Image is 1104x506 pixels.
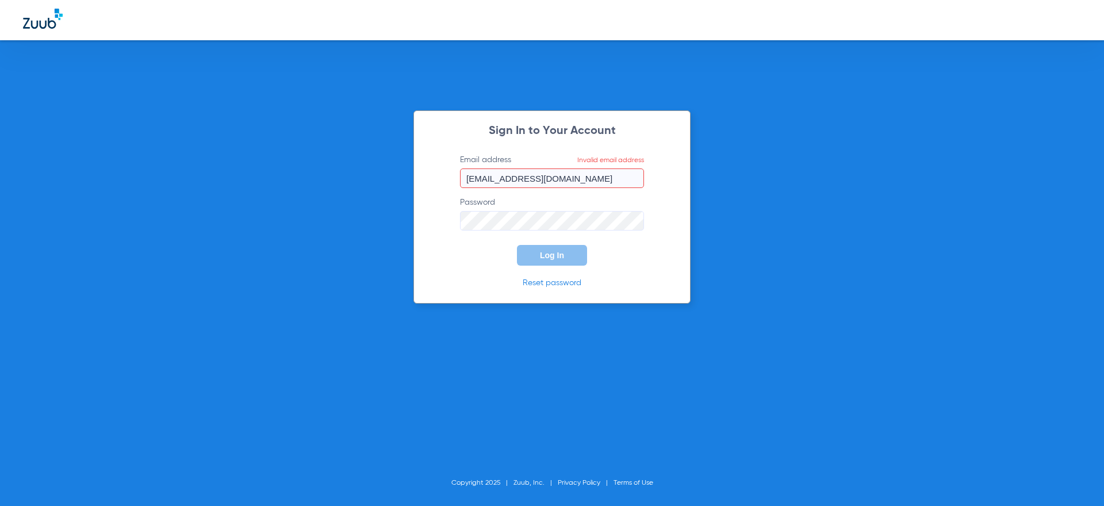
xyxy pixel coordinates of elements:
button: Log In [517,245,587,266]
span: Invalid email address [577,157,644,164]
a: Privacy Policy [558,480,600,486]
img: Zuub Logo [23,9,63,29]
h2: Sign In to Your Account [443,125,661,137]
label: Email address [460,154,644,188]
label: Password [460,197,644,231]
a: Reset password [523,279,581,287]
input: Password [460,211,644,231]
li: Zuub, Inc. [513,477,558,489]
span: Log In [540,251,564,260]
a: Terms of Use [614,480,653,486]
li: Copyright 2025 [451,477,513,489]
input: Email addressInvalid email address [460,168,644,188]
